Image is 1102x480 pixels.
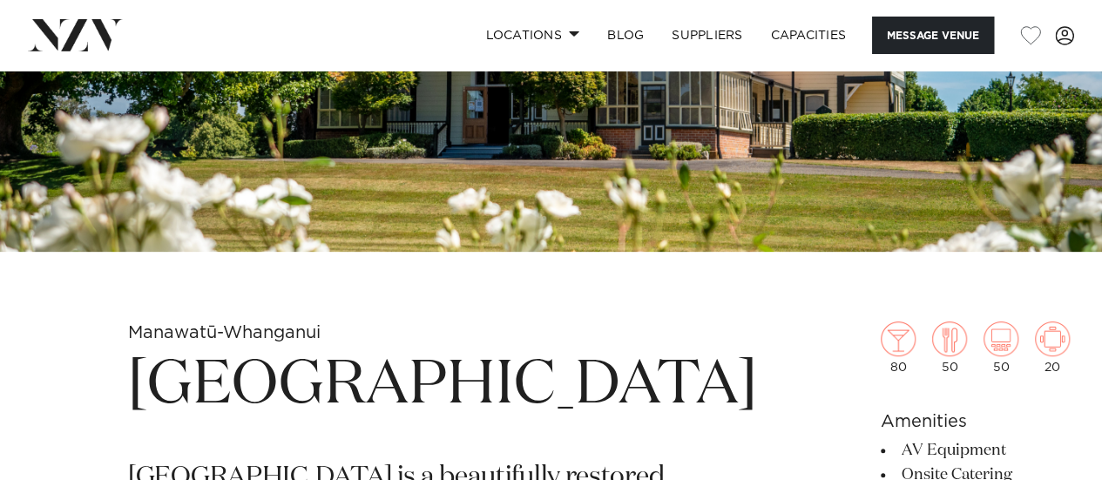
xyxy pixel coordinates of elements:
div: 80 [881,321,916,374]
img: dining.png [932,321,967,356]
div: 50 [984,321,1018,374]
img: cocktail.png [881,321,916,356]
img: nzv-logo.png [28,19,123,51]
a: SUPPLIERS [658,17,756,54]
img: theatre.png [984,321,1018,356]
small: Manawatū-Whanganui [128,324,321,341]
div: 20 [1035,321,1070,374]
button: Message Venue [872,17,994,54]
a: Capacities [757,17,861,54]
a: BLOG [593,17,658,54]
li: AV Equipment [881,438,1070,463]
img: meeting.png [1035,321,1070,356]
a: Locations [471,17,593,54]
h6: Amenities [881,409,1070,435]
h1: [GEOGRAPHIC_DATA] [128,346,757,426]
div: 50 [932,321,967,374]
